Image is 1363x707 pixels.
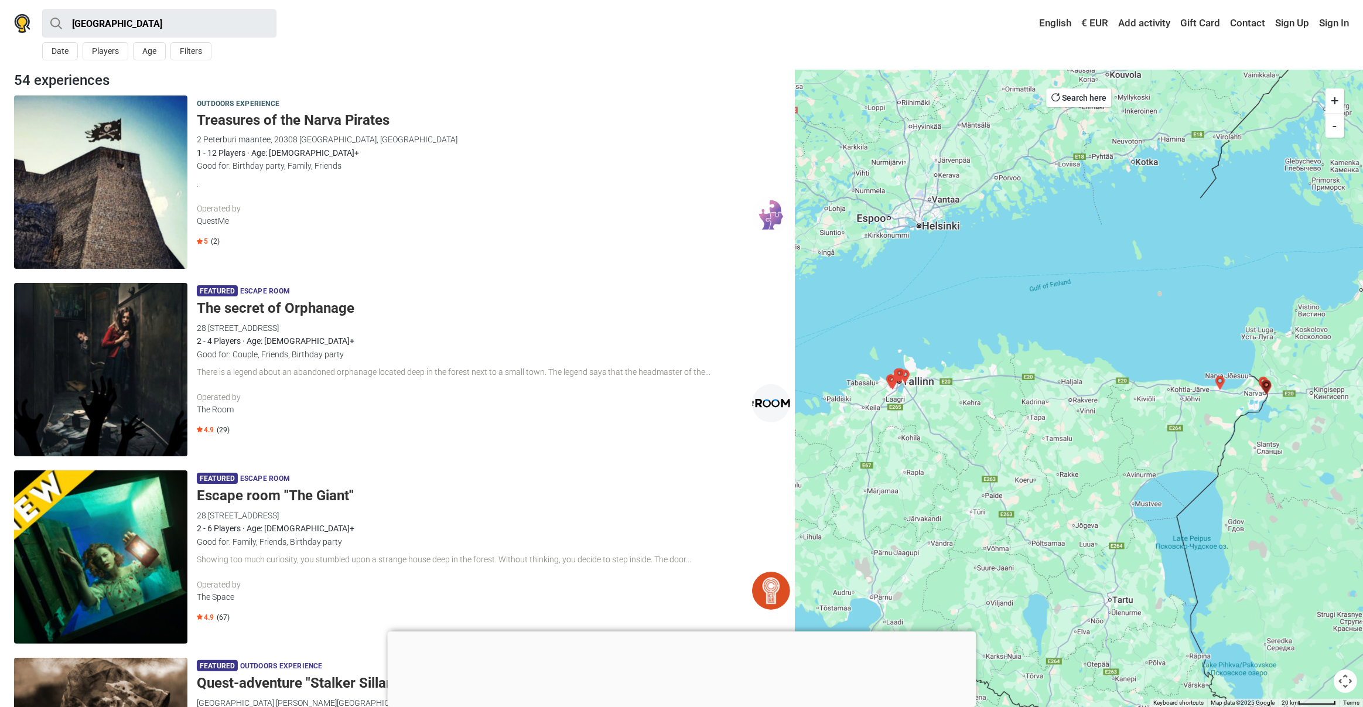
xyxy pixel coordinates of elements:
[197,391,752,404] div: Operated by
[197,522,790,535] div: 2 - 6 Players · Age: [DEMOGRAPHIC_DATA]+
[197,675,790,692] h5: Quest-adventure "Stalker Sillamae"
[197,425,214,435] span: 4.9
[1153,699,1204,707] button: Keyboard shortcuts
[197,614,203,620] img: Star
[197,133,790,146] div: 2 Peterburi maantee, 20308 [GEOGRAPHIC_DATA], [GEOGRAPHIC_DATA]
[197,348,790,361] div: Good for: Couple, Friends, Birthday party
[1343,699,1359,706] a: Terms (opens in new tab)
[1028,13,1074,34] a: English
[197,473,238,484] span: Featured
[197,426,203,432] img: Star
[197,178,790,190] div: .
[197,238,203,244] img: Star
[14,283,187,456] img: The secret of Orphanage
[1326,113,1344,138] button: -
[197,146,790,159] div: 1 - 12 Players · Age: [DEMOGRAPHIC_DATA]+
[197,203,752,215] div: Operated by
[197,554,790,566] div: Showing too much curiosity, you stumbled upon a strange house deep in the forest. Without thinkin...
[1316,13,1349,34] a: Sign In
[240,660,323,673] span: Outdoors Experience
[197,404,752,416] div: The Room
[217,425,230,435] span: (29)
[197,591,752,603] div: The Space
[197,322,790,334] div: 28 [STREET_ADDRESS]
[891,368,906,382] div: Baker street, 221 B
[197,215,752,227] div: QuestMe
[240,473,290,486] span: Escape room
[197,237,208,246] span: 5
[14,470,187,644] img: Escape room "The Giant"
[1078,13,1111,34] a: € EUR
[1278,699,1340,707] button: Map Scale: 20 km per 61 pixels
[197,112,790,129] h5: Treasures of the Narva Pirates
[752,384,790,422] img: The Room
[197,579,752,591] div: Operated by
[217,613,230,622] span: (67)
[133,42,166,60] button: Age
[1177,13,1223,34] a: Gift Card
[197,285,238,296] span: Featured
[893,368,907,382] div: Übermensch
[1259,380,1273,394] div: Quest adventure "Mission Astri"
[1031,19,1039,28] img: English
[387,631,976,704] iframe: Advertisement
[170,42,211,60] button: Filters
[83,42,128,60] button: Players
[197,159,790,172] div: Good for: Birthday party, Family, Friends
[42,42,78,60] button: Date
[197,660,238,671] span: Featured
[211,237,220,246] span: (2)
[9,70,795,91] div: 54 experiences
[14,14,30,33] img: Nowescape logo
[1326,88,1344,113] button: +
[884,374,898,388] div: Escape from Jail
[1272,13,1312,34] a: Sign Up
[197,366,790,378] div: There is a legend about an abandoned orphanage located deep in the forest next to a small town. T...
[14,95,187,269] img: Treasures of the Narva Pirates
[197,487,790,504] h5: Escape room "The Giant"
[752,196,790,234] img: QuestMe
[197,300,790,317] h5: The secret of Orphanage
[197,334,790,347] div: 2 - 4 Players · Age: [DEMOGRAPHIC_DATA]+
[1282,699,1298,706] span: 20 km
[1211,699,1275,706] span: Map data ©2025 Google
[197,98,279,111] span: Outdoors Experience
[1115,13,1173,34] a: Add activity
[1047,88,1112,107] button: Search here
[197,535,790,548] div: Good for: Family, Friends, Birthday party
[1256,377,1270,391] div: A Path Of Riddles
[1334,670,1357,693] button: Map camera controls
[42,9,276,37] input: try “London”
[240,285,290,298] span: Escape room
[1227,13,1268,34] a: Contact
[1259,380,1273,394] div: Treasures of the Narva Pirates
[1213,376,1227,390] div: Quest-adventure "Stalker Sillamae"
[197,613,214,622] span: 4.9
[197,509,790,522] div: 28 [STREET_ADDRESS]
[752,572,790,610] img: The Space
